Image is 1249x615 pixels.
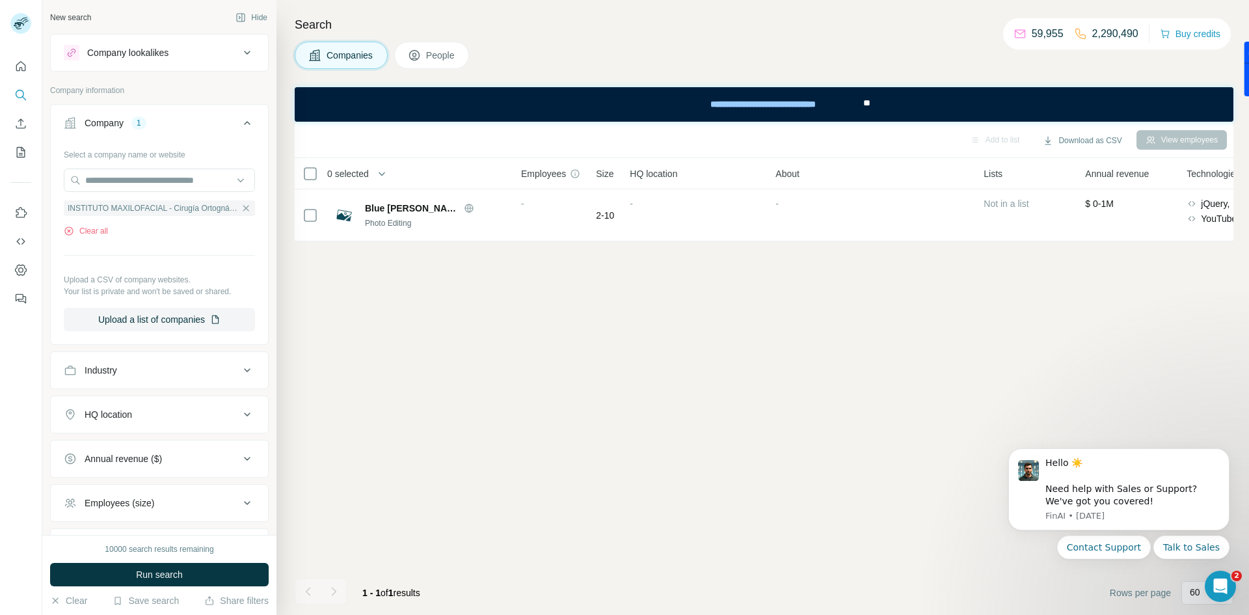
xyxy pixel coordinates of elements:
button: Industry [51,355,268,386]
span: - [521,198,524,209]
div: HQ location [85,408,132,421]
span: 1 [388,588,394,598]
button: Dashboard [10,258,31,282]
span: About [775,167,799,180]
p: Upload a CSV of company websites. [64,274,255,286]
span: of [381,588,388,598]
button: Enrich CSV [10,112,31,135]
div: 1 [131,117,146,129]
span: $ 0-1M [1085,198,1114,209]
button: Use Surfe on LinkedIn [10,201,31,225]
span: 2 [1231,571,1242,581]
span: Run search [136,568,183,581]
div: Annual revenue ($) [85,452,162,465]
button: Download as CSV [1034,131,1131,150]
span: - [775,198,779,209]
span: Companies [327,49,374,62]
button: Feedback [10,287,31,310]
span: INSTITUTO MAXILOFACIAL - Cirugía Ortognática e Implantología [68,202,238,214]
div: Employees (size) [85,497,154,510]
button: Company lookalikes [51,37,268,68]
button: Annual revenue ($) [51,443,268,474]
div: Company lookalikes [87,46,168,59]
iframe: Intercom notifications message [989,432,1249,608]
img: Logo of Blue Dawn [334,205,355,226]
span: 0 selected [327,167,369,180]
span: Not in a list [984,198,1028,209]
div: Select a company name or website [64,144,255,161]
div: New search [50,12,91,23]
span: 2-10 [596,209,614,222]
button: Run search [50,563,269,586]
span: 1 - 1 [362,588,381,598]
p: 2,290,490 [1092,26,1138,42]
span: Size [596,167,613,180]
button: Search [10,83,31,107]
h4: Search [295,16,1233,34]
span: YouTube [1201,212,1237,225]
span: jQuery, [1201,197,1229,210]
button: Company1 [51,107,268,144]
button: Hide [226,8,276,27]
span: Blue [PERSON_NAME] [365,202,457,215]
span: People [426,49,456,62]
div: Industry [85,364,117,377]
span: Annual revenue [1085,167,1149,180]
button: Employees (size) [51,487,268,519]
div: Photo Editing [365,217,505,229]
div: 10000 search results remaining [105,543,213,555]
iframe: Intercom live chat [1205,571,1236,602]
button: Upload a list of companies [64,308,255,331]
button: Use Surfe API [10,230,31,253]
span: Lists [984,167,1002,180]
div: Company [85,116,124,130]
button: Save search [113,594,179,607]
span: - [630,198,633,209]
iframe: Banner [295,87,1233,122]
button: Clear [50,594,87,607]
button: Quick start [10,55,31,78]
button: My lists [10,141,31,164]
p: 59,955 [1032,26,1064,42]
span: Employees [521,167,566,180]
span: HQ location [630,167,677,180]
span: results [362,588,420,598]
button: HQ location [51,399,268,430]
button: Share filters [204,594,269,607]
button: Clear all [64,225,108,237]
button: Buy credits [1160,25,1220,43]
p: Your list is private and won't be saved or shared. [64,286,255,297]
p: Company information [50,85,269,96]
span: Technologies [1187,167,1240,180]
button: Technologies [51,532,268,563]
